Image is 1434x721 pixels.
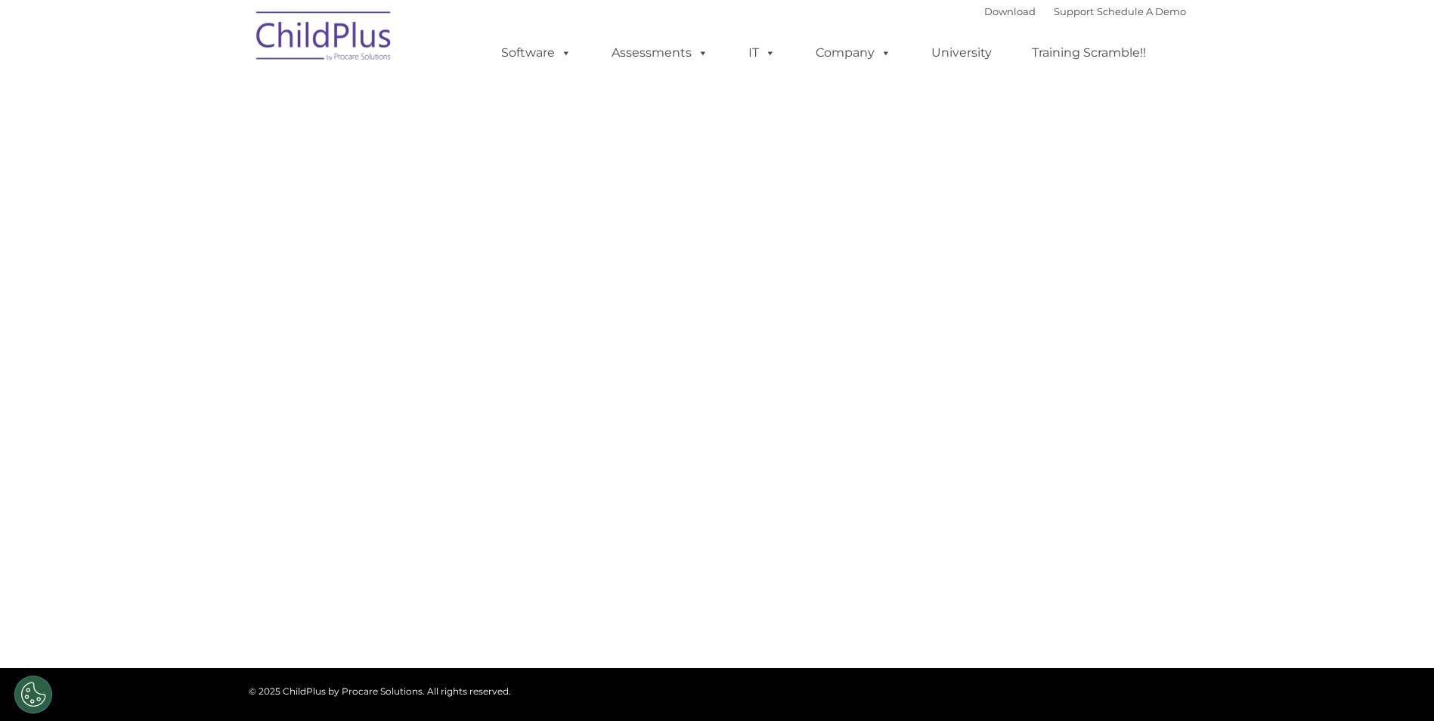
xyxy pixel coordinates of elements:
[1054,5,1094,17] a: Support
[984,5,1186,17] font: |
[733,38,791,68] a: IT
[1017,38,1161,68] a: Training Scramble!!
[249,1,400,76] img: ChildPlus by Procare Solutions
[249,685,511,697] span: © 2025 ChildPlus by Procare Solutions. All rights reserved.
[14,676,52,713] button: Cookies Settings
[916,38,1007,68] a: University
[984,5,1036,17] a: Download
[1097,5,1186,17] a: Schedule A Demo
[596,38,723,68] a: Assessments
[801,38,906,68] a: Company
[486,38,587,68] a: Software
